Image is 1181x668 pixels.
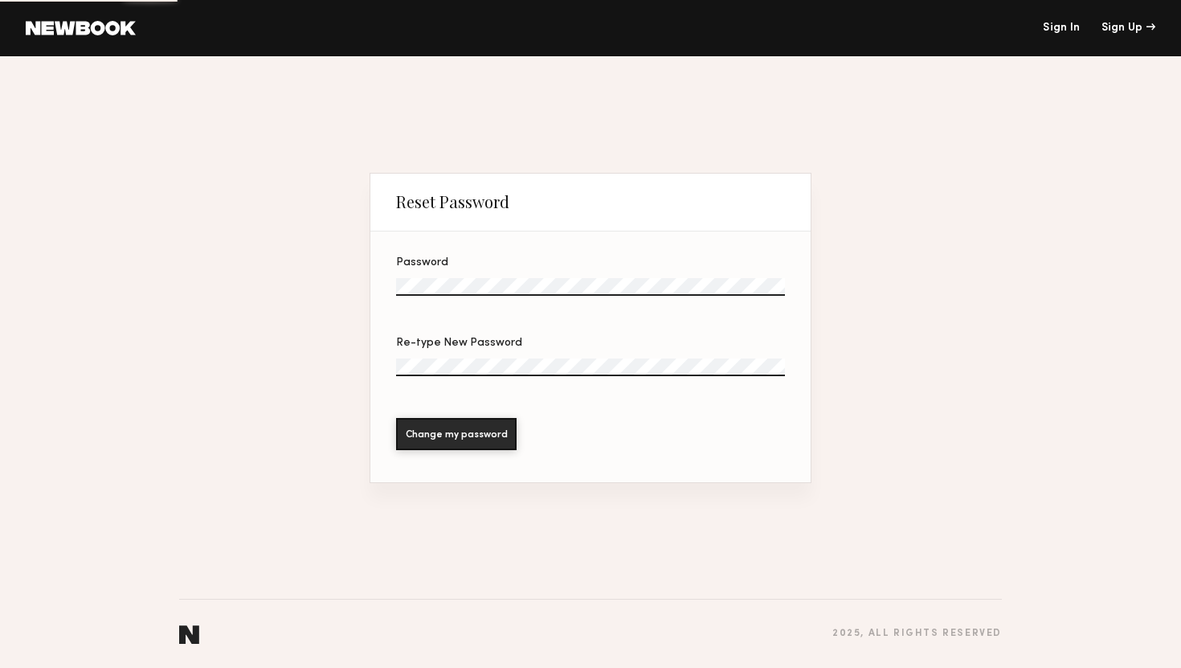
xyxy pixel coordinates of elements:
div: Sign Up [1101,23,1155,34]
div: Password [396,257,785,268]
a: Sign In [1043,23,1080,34]
button: Change my password [396,418,517,450]
input: Re-type New Password [396,359,785,376]
div: Reset Password [396,192,509,211]
div: Re-type New Password [396,338,785,349]
input: Password [396,278,785,296]
div: 2025 , all rights reserved [832,629,1002,639]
